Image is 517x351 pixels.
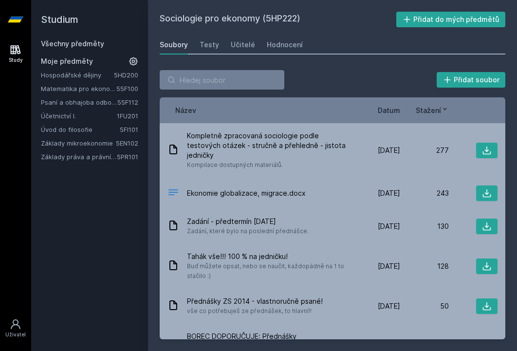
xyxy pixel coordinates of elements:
[5,331,26,338] div: Uživatel
[41,152,117,162] a: Základy práva a právní nauky
[437,72,506,88] button: Přidat soubor
[41,84,116,93] a: Matematika pro ekonomy (Matematika A)
[267,35,303,55] a: Hodnocení
[378,301,400,311] span: [DATE]
[120,126,138,133] a: 5FI101
[378,188,400,198] span: [DATE]
[187,226,309,236] span: Zadání, které bylo na poslední přednášce.
[2,39,29,69] a: Study
[400,146,449,155] div: 277
[116,85,138,92] a: 55F100
[187,306,323,316] span: vše co potřebuješ ze přednášek, to hlavní!!
[396,12,506,27] button: Přidat do mých předmětů
[267,40,303,50] div: Hodnocení
[41,56,93,66] span: Moje předměty
[41,138,116,148] a: Základy mikroekonomie
[231,35,255,55] a: Učitelé
[400,301,449,311] div: 50
[400,222,449,231] div: 130
[160,35,188,55] a: Soubory
[187,217,309,226] span: Zadání - předtermín [DATE]
[187,160,348,170] span: Kompilace dostupných materiálů.
[200,40,219,50] div: Testy
[187,296,323,306] span: Přednášky ZS 2014 - vlastnoručně psané!
[378,261,400,271] span: [DATE]
[187,252,348,261] span: Tahák vše!!! 100 % na jedničku!
[167,186,179,201] div: DOCX
[41,97,117,107] a: Psaní a obhajoba odborné práce
[187,131,348,160] span: Kompletně zpracovaná sociologie podle testových otázek - stručně a přehledně - jistota jedničky
[2,314,29,343] a: Uživatel
[378,105,400,115] button: Datum
[200,35,219,55] a: Testy
[117,98,138,106] a: 55F112
[160,70,284,90] input: Hledej soubor
[400,188,449,198] div: 243
[160,40,188,50] div: Soubory
[41,125,120,134] a: Úvod do filosofie
[187,188,306,198] span: Ekonomie globalizace, migrace.docx
[117,112,138,120] a: 1FU201
[416,105,449,115] button: Stažení
[160,12,396,27] h2: Sociologie pro ekonomy (5HP222)
[116,139,138,147] a: 5EN102
[41,111,117,121] a: Účetnictví I.
[175,105,196,115] button: Název
[378,146,400,155] span: [DATE]
[9,56,23,64] div: Study
[231,40,255,50] div: Učitelé
[400,261,449,271] div: 128
[187,261,348,281] span: Buď můžete opsat, nebo se naučit, každopádně na 1 to stačilo :)
[41,39,104,48] a: Všechny předměty
[41,70,114,80] a: Hospodářské dějiny
[117,153,138,161] a: 5PR101
[114,71,138,79] a: 5HD200
[378,222,400,231] span: [DATE]
[416,105,441,115] span: Stažení
[187,332,348,351] span: BOREC DOPORUČUJE: Přednášky [PERSON_NAME], Ph.D. (LS 2007/2008)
